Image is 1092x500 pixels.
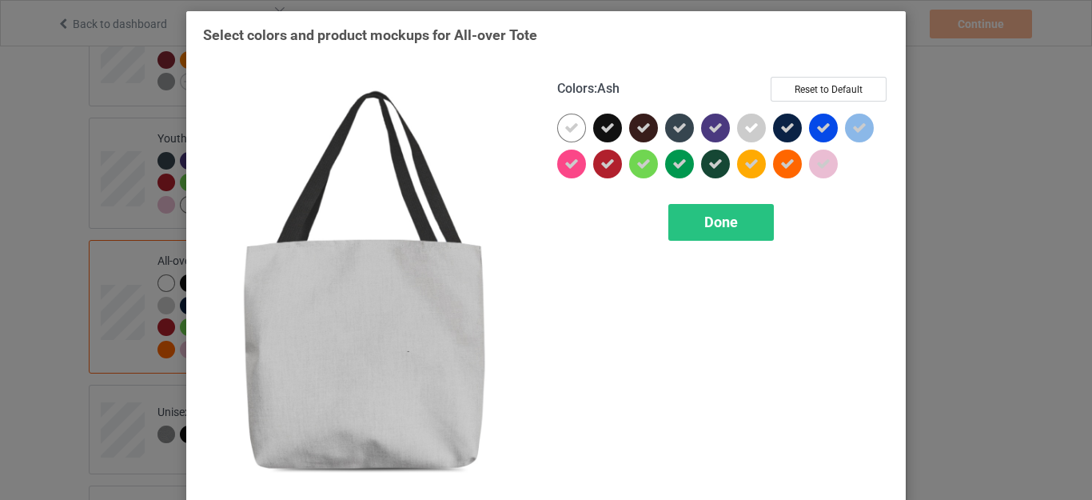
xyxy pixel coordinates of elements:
span: Done [704,214,738,230]
span: Select colors and product mockups for All-over Tote [203,26,537,43]
h4: : [557,81,620,98]
span: Ash [597,81,620,96]
img: regular.jpg [203,77,535,492]
span: Colors [557,81,594,96]
button: Reset to Default [771,77,887,102]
